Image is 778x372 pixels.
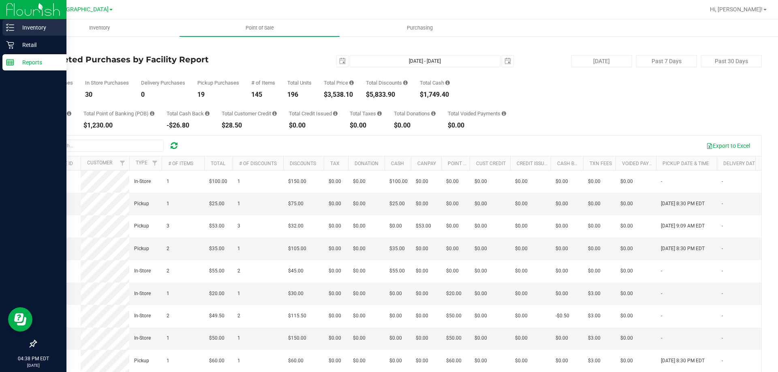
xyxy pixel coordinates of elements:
[515,312,528,320] span: $0.00
[167,200,169,208] span: 1
[329,290,341,298] span: $0.00
[329,312,341,320] span: $0.00
[134,245,149,253] span: Pickup
[167,222,169,230] span: 3
[167,178,169,185] span: 1
[661,245,705,253] span: [DATE] 8:30 PM EDT
[416,312,428,320] span: $0.00
[448,161,505,166] a: Point of Banking (POB)
[474,178,487,185] span: $0.00
[353,334,365,342] span: $0.00
[517,161,550,166] a: Credit Issued
[502,55,513,67] span: select
[14,40,63,50] p: Retail
[661,357,705,365] span: [DATE] 8:30 PM EDT
[515,334,528,342] span: $0.00
[502,111,506,116] i: Sum of all voided payment transaction amounts, excluding tips and transaction fees, for all purch...
[134,222,149,230] span: Pickup
[389,357,402,365] span: $0.00
[329,200,341,208] span: $0.00
[353,357,365,365] span: $0.00
[722,357,723,365] span: -
[134,178,151,185] span: In-Store
[167,111,209,116] div: Total Cash Back
[150,111,154,116] i: Sum of the successful, non-voided point-of-banking payment transactions, both via payment termina...
[289,111,338,116] div: Total Credit Issued
[8,307,32,332] iframe: Resource center
[366,91,408,98] div: $5,833.90
[431,111,436,116] i: Sum of all round-up-to-next-dollar total price adjustments for all purchases in the date range.
[288,178,306,185] span: $150.00
[85,91,129,98] div: 30
[6,58,14,66] inline-svg: Reports
[391,161,404,166] a: Cash
[209,222,224,230] span: $53.00
[448,111,506,116] div: Total Voided Payments
[389,178,408,185] span: $100.00
[661,334,662,342] span: -
[446,200,459,208] span: $0.00
[474,222,487,230] span: $0.00
[134,267,151,275] span: In-Store
[209,290,224,298] span: $20.00
[661,222,705,230] span: [DATE] 9:09 AM EDT
[474,312,487,320] span: $0.00
[288,200,304,208] span: $75.00
[6,41,14,49] inline-svg: Retail
[141,91,185,98] div: 0
[394,111,436,116] div: Total Donations
[710,6,763,13] span: Hi, [PERSON_NAME]!
[288,290,304,298] span: $30.00
[661,290,662,298] span: -
[722,267,723,275] span: -
[237,312,240,320] span: 2
[324,80,354,85] div: Total Price
[636,55,697,67] button: Past 7 Days
[446,334,462,342] span: $50.00
[6,23,14,32] inline-svg: Inventory
[168,161,193,166] a: # of Items
[515,290,528,298] span: $0.00
[353,178,365,185] span: $0.00
[448,122,506,129] div: $0.00
[661,267,662,275] span: -
[209,267,224,275] span: $55.00
[476,161,506,166] a: Cust Credit
[620,290,633,298] span: $0.00
[416,357,428,365] span: $0.00
[288,245,306,253] span: $105.00
[209,334,224,342] span: $50.00
[515,267,528,275] span: $0.00
[420,91,450,98] div: $1,749.40
[556,222,568,230] span: $0.00
[167,245,169,253] span: 2
[355,161,378,166] a: Donation
[389,200,405,208] span: $25.00
[330,161,340,166] a: Tax
[416,267,428,275] span: $0.00
[515,357,528,365] span: $0.00
[14,23,63,32] p: Inventory
[333,111,338,116] i: Sum of all account credit issued for all refunds from returned purchases in the date range.
[588,357,601,365] span: $3.00
[237,357,240,365] span: 1
[556,357,568,365] span: $0.00
[209,245,224,253] span: $35.00
[251,80,275,85] div: # of Items
[377,111,382,116] i: Sum of the total taxes for all purchases in the date range.
[588,200,601,208] span: $0.00
[237,245,240,253] span: 1
[4,362,63,368] p: [DATE]
[474,200,487,208] span: $0.00
[237,178,240,185] span: 1
[136,160,147,166] a: Type
[287,80,312,85] div: Total Units
[588,290,601,298] span: $3.00
[446,178,459,185] span: $0.00
[329,267,341,275] span: $0.00
[353,222,365,230] span: $0.00
[663,161,709,166] a: Pickup Date & Time
[722,245,723,253] span: -
[14,57,63,67] p: Reports
[209,357,224,365] span: $60.00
